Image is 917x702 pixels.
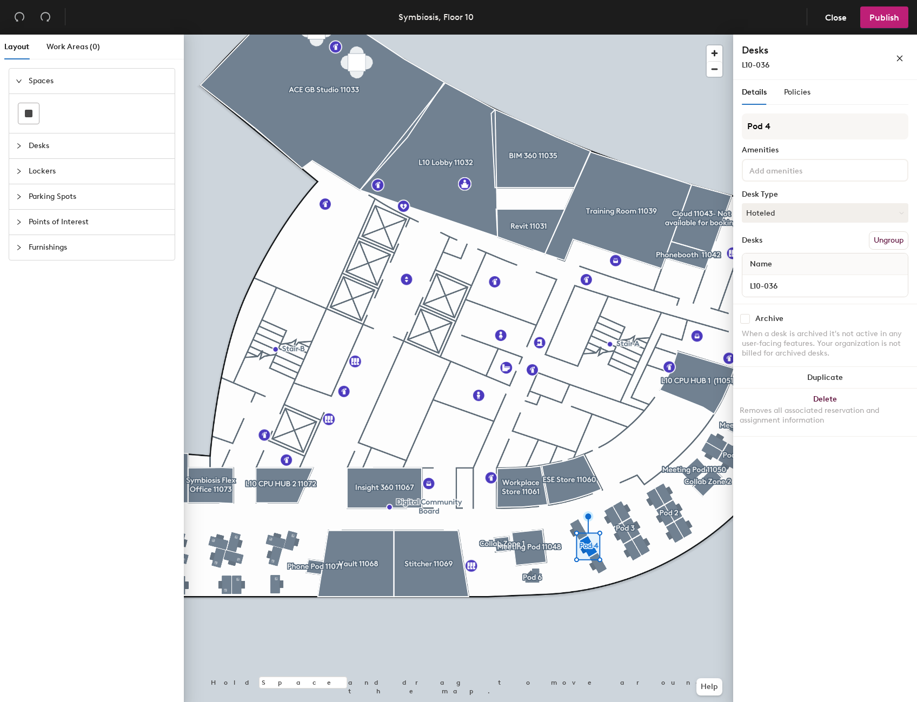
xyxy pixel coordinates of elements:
[29,235,168,260] span: Furnishings
[29,69,168,93] span: Spaces
[742,61,769,70] span: L10-036
[740,406,911,425] div: Removes all associated reservation and assignment information
[29,184,168,209] span: Parking Spots
[755,315,783,323] div: Archive
[16,168,22,175] span: collapsed
[16,78,22,84] span: expanded
[742,329,908,358] div: When a desk is archived it's not active in any user-facing features. Your organization is not bil...
[745,255,778,274] span: Name
[742,190,908,199] div: Desk Type
[869,12,899,23] span: Publish
[825,12,847,23] span: Close
[16,193,22,200] span: collapsed
[16,244,22,251] span: collapsed
[29,210,168,235] span: Points of Interest
[733,367,917,389] button: Duplicate
[816,6,856,28] button: Close
[29,159,168,184] span: Lockers
[696,678,722,696] button: Help
[9,6,30,28] button: Undo (⌘ + Z)
[742,236,762,245] div: Desks
[4,42,29,51] span: Layout
[29,133,168,158] span: Desks
[742,203,908,223] button: Hoteled
[742,88,767,97] span: Details
[745,278,906,293] input: Unnamed desk
[16,143,22,149] span: collapsed
[16,219,22,225] span: collapsed
[14,11,25,22] span: undo
[742,43,861,57] h4: Desks
[35,6,56,28] button: Redo (⌘ + ⇧ + Z)
[784,88,810,97] span: Policies
[747,163,845,176] input: Add amenities
[398,10,474,24] div: Symbiosis, Floor 10
[46,42,100,51] span: Work Areas (0)
[742,146,908,155] div: Amenities
[896,55,903,62] span: close
[869,231,908,250] button: Ungroup
[733,389,917,436] button: DeleteRemoves all associated reservation and assignment information
[860,6,908,28] button: Publish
